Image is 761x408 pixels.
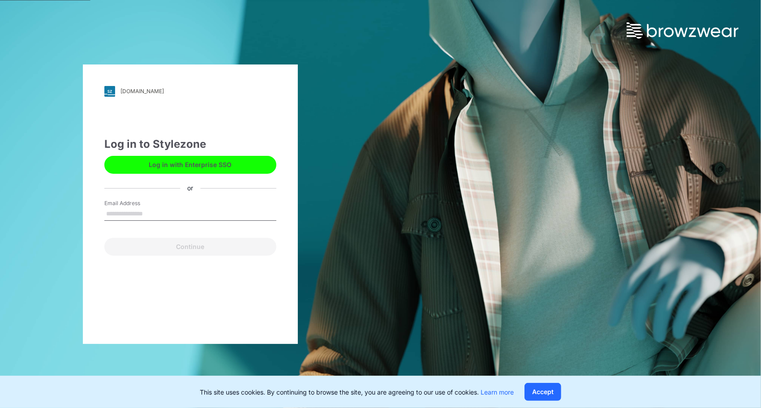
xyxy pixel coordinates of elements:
img: browzwear-logo.73288ffb.svg [627,22,739,39]
label: Email Address [104,199,167,207]
div: or [180,184,200,193]
div: Log in to Stylezone [104,136,276,152]
a: Learn more [481,388,514,396]
p: This site uses cookies. By continuing to browse the site, you are agreeing to our use of cookies. [200,387,514,397]
img: svg+xml;base64,PHN2ZyB3aWR0aD0iMjgiIGhlaWdodD0iMjgiIHZpZXdCb3g9IjAgMCAyOCAyOCIgZmlsbD0ibm9uZSIgeG... [104,86,115,97]
button: Log in with Enterprise SSO [104,156,276,174]
div: [DOMAIN_NAME] [120,88,164,94]
button: Accept [525,383,561,401]
a: [DOMAIN_NAME] [104,86,276,97]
